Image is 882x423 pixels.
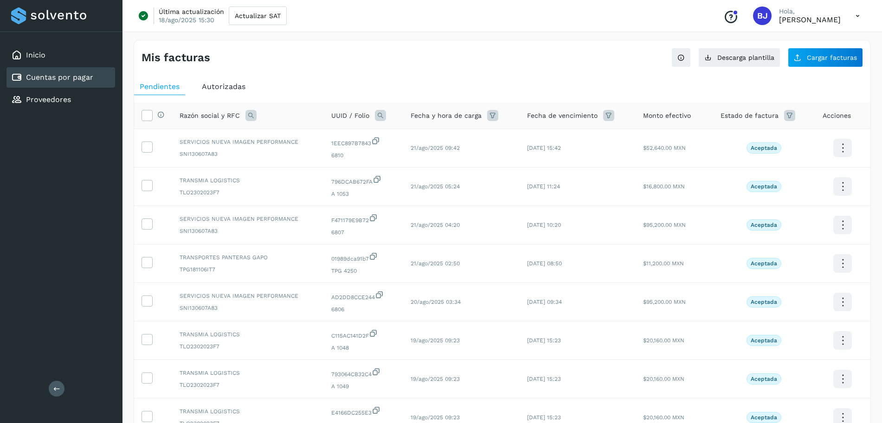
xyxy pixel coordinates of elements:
[331,175,396,186] span: 796DCAB672FA
[331,344,396,352] span: A 1048
[643,111,691,121] span: Monto efectivo
[180,292,316,300] span: SERVICIOS NUEVA IMAGEN PERFORMANCE
[643,260,684,267] span: $11,200.00 MXN
[411,299,461,305] span: 20/ago/2025 03:34
[159,16,214,24] p: 18/ago/2025 15:30
[331,382,396,391] span: A 1049
[180,188,316,197] span: TLO2302023F7
[26,95,71,104] a: Proveedores
[751,414,777,421] p: Aceptada
[180,381,316,389] span: TLO2302023F7
[180,227,316,235] span: SNI130607A83
[788,48,863,67] button: Cargar facturas
[527,414,561,421] span: [DATE] 15:23
[751,222,777,228] p: Aceptada
[331,305,396,314] span: 6806
[643,414,684,421] span: $20,160.00 MXN
[331,228,396,237] span: 6807
[180,369,316,377] span: TRANSMIA LOGISTICS
[6,45,115,65] div: Inicio
[142,51,210,64] h4: Mis facturas
[331,213,396,224] span: F471179E9B72
[823,111,851,121] span: Acciones
[643,376,684,382] span: $20,160.00 MXN
[643,337,684,344] span: $20,160.00 MXN
[527,376,561,382] span: [DATE] 15:23
[721,111,779,121] span: Estado de factura
[140,82,180,91] span: Pendientes
[331,252,396,263] span: 01989dca91b7
[643,145,686,151] span: $52,640.00 MXN
[180,342,316,351] span: TLO2302023F7
[6,90,115,110] div: Proveedores
[527,299,562,305] span: [DATE] 09:34
[779,7,841,15] p: Hola,
[527,222,561,228] span: [DATE] 10:20
[411,260,460,267] span: 21/ago/2025 02:50
[527,337,561,344] span: [DATE] 15:23
[751,183,777,190] p: Aceptada
[779,15,841,24] p: Brayant Javier Rocha Martinez
[751,376,777,382] p: Aceptada
[331,190,396,198] span: A 1053
[411,145,460,151] span: 21/ago/2025 09:42
[411,222,460,228] span: 21/ago/2025 04:20
[180,150,316,158] span: SNI130607A83
[180,330,316,339] span: TRANSMIA LOGISTICS
[180,138,316,146] span: SERVICIOS NUEVA IMAGEN PERFORMANCE
[411,183,460,190] span: 21/ago/2025 05:24
[807,54,857,61] span: Cargar facturas
[411,414,460,421] span: 19/ago/2025 09:23
[643,222,686,228] span: $95,200.00 MXN
[643,299,686,305] span: $95,200.00 MXN
[180,253,316,262] span: TRANSPORTES PANTERAS GAPO
[180,176,316,185] span: TRANSMIA LOGISTICS
[235,13,281,19] span: Actualizar SAT
[527,260,562,267] span: [DATE] 08:50
[180,407,316,416] span: TRANSMIA LOGISTICS
[26,73,93,82] a: Cuentas por pagar
[411,376,460,382] span: 19/ago/2025 09:23
[331,406,396,417] span: E4166DC255E3
[527,111,598,121] span: Fecha de vencimiento
[717,54,774,61] span: Descarga plantilla
[751,145,777,151] p: Aceptada
[180,111,240,121] span: Razón social y RFC
[159,7,224,16] p: Última actualización
[643,183,685,190] span: $16,800.00 MXN
[229,6,287,25] button: Actualizar SAT
[331,151,396,160] span: 6810
[527,183,560,190] span: [DATE] 11:24
[698,48,780,67] button: Descarga plantilla
[331,367,396,378] span: 793064CB32C4
[331,111,369,121] span: UUID / Folio
[180,265,316,274] span: TPG181106IT7
[331,290,396,301] span: AD2DD8CCE244
[331,329,396,340] span: C115AC141D2F
[331,267,396,275] span: TPG 4250
[180,304,316,312] span: SNI130607A83
[411,111,482,121] span: Fecha y hora de carga
[26,51,45,59] a: Inicio
[202,82,245,91] span: Autorizadas
[411,337,460,344] span: 19/ago/2025 09:23
[527,145,561,151] span: [DATE] 15:42
[751,299,777,305] p: Aceptada
[751,337,777,344] p: Aceptada
[6,67,115,88] div: Cuentas por pagar
[331,136,396,147] span: 1EEC897B7843
[180,215,316,223] span: SERVICIOS NUEVA IMAGEN PERFORMANCE
[751,260,777,267] p: Aceptada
